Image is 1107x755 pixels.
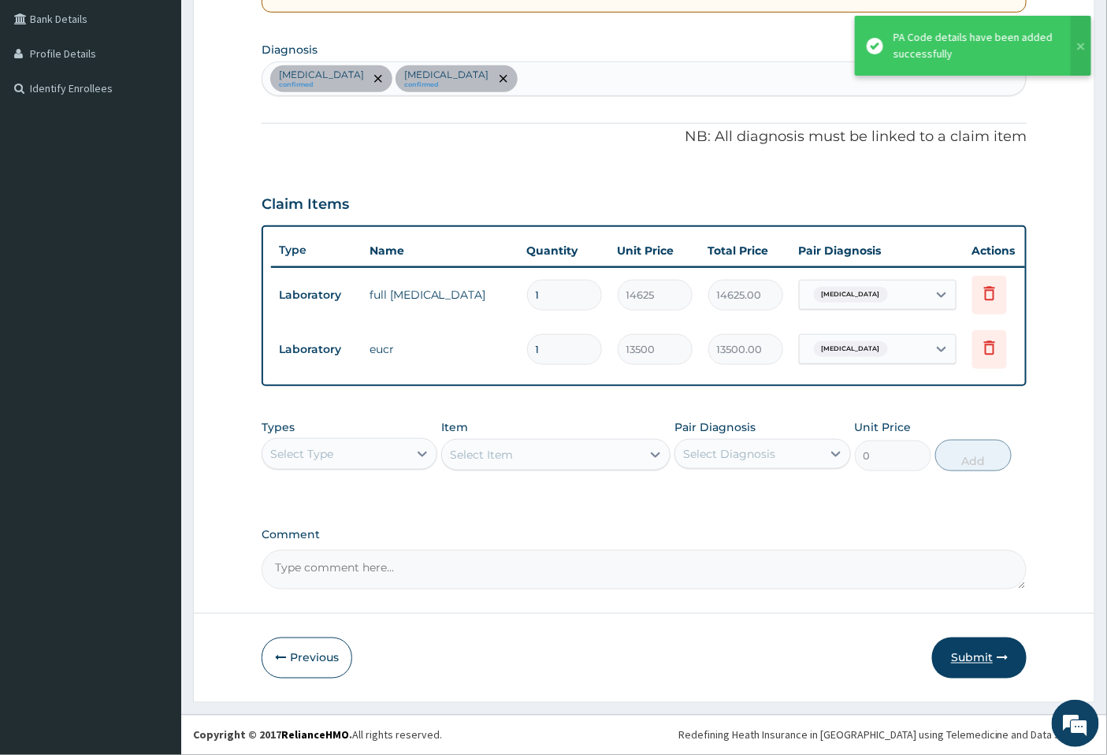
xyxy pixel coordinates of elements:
p: [MEDICAL_DATA] [404,69,489,81]
strong: Copyright © 2017 . [193,728,352,742]
span: remove selection option [496,72,511,86]
button: Previous [262,638,352,679]
div: Redefining Heath Insurance in [GEOGRAPHIC_DATA] using Telemedicine and Data Science! [678,727,1095,743]
div: PA Code details have been added successfully [893,29,1056,62]
textarea: Type your message and hit 'Enter' [8,430,300,485]
th: Name [362,235,519,266]
td: full [MEDICAL_DATA] [362,279,519,311]
h3: Claim Items [262,196,349,214]
th: Quantity [519,235,610,266]
small: confirmed [279,81,364,89]
td: Laboratory [271,335,362,364]
td: eucr [362,333,519,365]
small: confirmed [404,81,489,89]
a: RelianceHMO [281,728,349,742]
div: Select Type [270,446,333,462]
th: Actions [964,235,1043,266]
span: remove selection option [371,72,385,86]
th: Type [271,236,362,265]
th: Pair Diagnosis [791,235,964,266]
label: Types [262,421,295,434]
p: NB: All diagnosis must be linked to a claim item [262,127,1027,147]
span: [MEDICAL_DATA] [814,287,888,303]
label: Item [441,419,468,435]
div: Select Diagnosis [683,446,775,462]
span: [MEDICAL_DATA] [814,341,888,357]
label: Pair Diagnosis [674,419,756,435]
td: Laboratory [271,281,362,310]
button: Submit [932,638,1027,679]
div: Chat with us now [82,88,265,109]
label: Comment [262,528,1027,541]
th: Unit Price [610,235,700,266]
label: Diagnosis [262,42,318,58]
div: Minimize live chat window [258,8,296,46]
footer: All rights reserved. [181,715,1107,755]
label: Unit Price [855,419,912,435]
img: d_794563401_company_1708531726252_794563401 [29,79,64,118]
span: We're online! [91,199,217,358]
button: Add [935,440,1012,471]
p: [MEDICAL_DATA] [279,69,364,81]
th: Total Price [700,235,791,266]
